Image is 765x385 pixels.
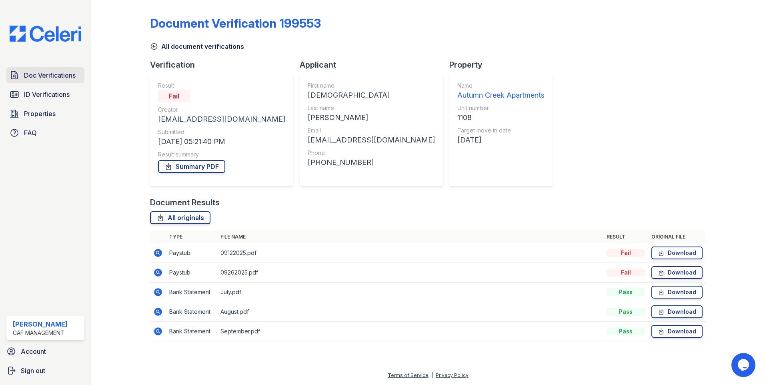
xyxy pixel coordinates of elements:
[24,90,70,99] span: ID Verifications
[217,243,603,263] td: 09122025.pdf
[150,42,244,51] a: All document verifications
[217,283,603,302] td: July.pdf
[158,106,285,114] div: Creator
[158,128,285,136] div: Submitted
[166,263,217,283] td: Paystub
[308,134,435,146] div: [EMAIL_ADDRESS][DOMAIN_NAME]
[731,353,757,377] iframe: chat widget
[651,325,703,338] a: Download
[13,329,68,337] div: CAF Management
[457,134,545,146] div: [DATE]
[6,106,84,122] a: Properties
[457,126,545,134] div: Target move in date
[651,286,703,299] a: Download
[607,249,645,257] div: Fail
[603,231,648,243] th: Result
[308,90,435,101] div: [DEMOGRAPHIC_DATA]
[150,16,321,30] div: Document Verification 199553
[166,283,217,302] td: Bank Statement
[308,104,435,112] div: Last name
[158,82,285,90] div: Result
[457,90,545,101] div: Autumn Creek Apartments
[13,319,68,329] div: [PERSON_NAME]
[24,128,37,138] span: FAQ
[431,372,433,378] div: |
[21,347,46,356] span: Account
[166,231,217,243] th: Type
[158,90,190,102] div: Fail
[21,366,45,375] span: Sign out
[217,322,603,341] td: September.pdf
[436,372,469,378] a: Privacy Policy
[449,59,559,70] div: Property
[217,263,603,283] td: 09262025.pdf
[217,302,603,322] td: August.pdf
[158,136,285,147] div: [DATE] 05:21:40 PM
[457,82,545,101] a: Name Autumn Creek Apartments
[607,269,645,277] div: Fail
[3,26,88,42] img: CE_Logo_Blue-a8612792a0a2168367f1c8372b55b34899dd931a85d93a1a3d3e32e68fde9ad4.png
[308,82,435,90] div: First name
[651,305,703,318] a: Download
[388,372,429,378] a: Terms of Service
[3,343,88,359] a: Account
[6,125,84,141] a: FAQ
[308,149,435,157] div: Phone
[3,363,88,379] a: Sign out
[158,150,285,158] div: Result summary
[457,104,545,112] div: Unit number
[6,86,84,102] a: ID Verifications
[308,112,435,123] div: [PERSON_NAME]
[158,114,285,125] div: [EMAIL_ADDRESS][DOMAIN_NAME]
[24,70,76,80] span: Doc Verifications
[24,109,56,118] span: Properties
[457,112,545,123] div: 1108
[166,243,217,263] td: Paystub
[166,322,217,341] td: Bank Statement
[607,288,645,296] div: Pass
[651,247,703,259] a: Download
[150,59,300,70] div: Verification
[158,160,225,173] a: Summary PDF
[166,302,217,322] td: Bank Statement
[308,157,435,168] div: [PHONE_NUMBER]
[150,211,210,224] a: All originals
[648,231,706,243] th: Original file
[457,82,545,90] div: Name
[651,266,703,279] a: Download
[150,197,220,208] div: Document Results
[607,327,645,335] div: Pass
[217,231,603,243] th: File name
[308,126,435,134] div: Email
[607,308,645,316] div: Pass
[300,59,449,70] div: Applicant
[6,67,84,83] a: Doc Verifications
